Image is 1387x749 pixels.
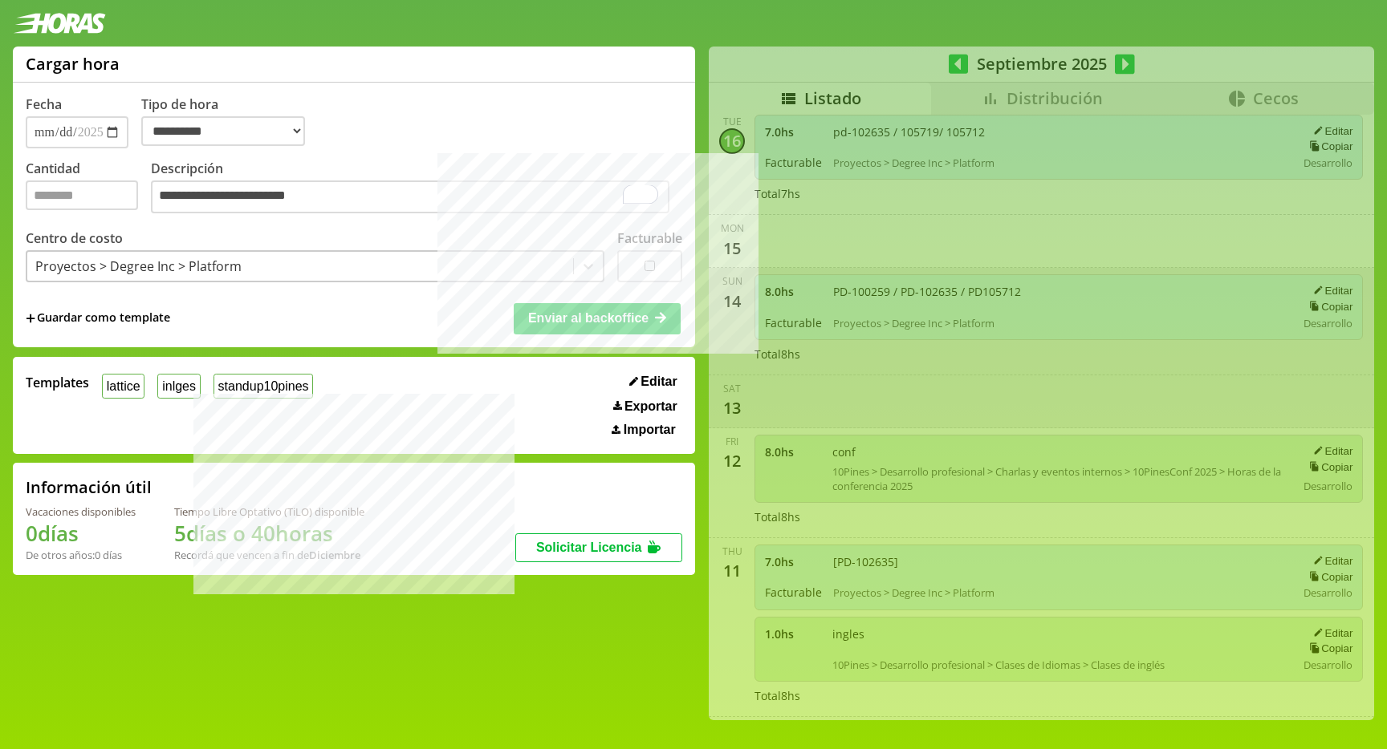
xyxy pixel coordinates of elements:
[26,95,62,113] label: Fecha
[514,303,681,334] button: Enviar al backoffice
[536,540,642,554] span: Solicitar Licencia
[26,504,136,519] div: Vacaciones disponibles
[608,399,682,415] button: Exportar
[141,116,305,146] select: Tipo de hora
[515,533,682,562] button: Solicitar Licencia
[528,311,649,325] span: Enviar al backoffice
[26,160,151,218] label: Cantidad
[26,53,120,75] h1: Cargar hora
[35,257,242,275] div: Proyectos > Degree Inc > Platform
[151,180,669,214] textarea: To enrich screen reader interactions, please activate Accessibility in Grammarly extension settings
[26,476,152,498] h2: Información útil
[624,399,677,414] span: Exportar
[174,548,364,562] div: Recordá que vencen a fin de
[174,504,364,519] div: Tiempo Libre Optativo (TiLO) disponible
[26,229,123,247] label: Centro de costo
[617,229,682,247] label: Facturable
[214,374,314,399] button: standup10pines
[624,374,682,390] button: Editar
[151,160,682,218] label: Descripción
[174,519,364,548] h1: 5 días o 40 horas
[13,13,106,34] img: logotipo
[26,374,89,391] span: Templates
[141,95,318,148] label: Tipo de hora
[102,374,144,399] button: lattice
[26,180,138,210] input: Cantidad
[26,310,170,327] span: +Guardar como template
[624,423,676,437] span: Importar
[157,374,200,399] button: inlges
[26,310,35,327] span: +
[641,374,677,389] span: Editar
[309,548,360,562] b: Diciembre
[26,548,136,562] div: De otros años: 0 días
[26,519,136,548] h1: 0 días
